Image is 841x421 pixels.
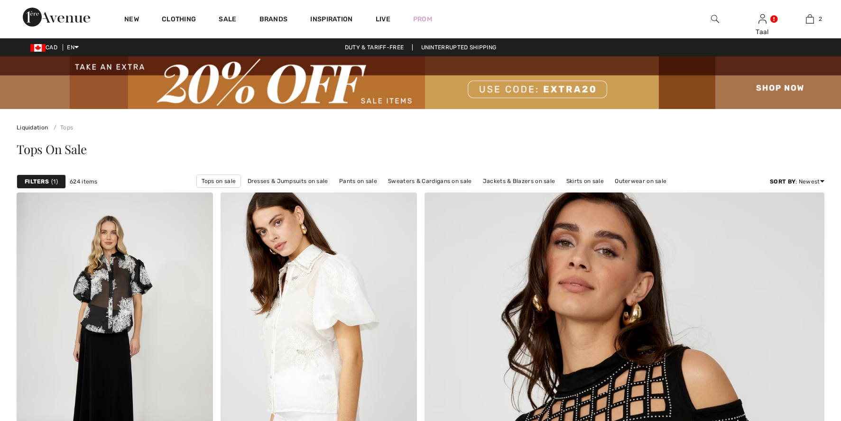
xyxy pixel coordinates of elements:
[259,15,288,25] a: Brands
[758,13,767,25] img: My Info
[243,175,333,187] a: Dresses & Jumpsuits on sale
[17,124,48,131] a: Liquidation
[610,175,671,187] a: Outerwear on sale
[310,15,352,25] span: Inspiration
[30,44,61,51] span: CAD
[196,174,241,188] a: Tops on sale
[770,178,795,185] strong: Sort By
[478,175,560,187] a: Jackets & Blazers on sale
[23,8,90,27] img: 1ère Avenue
[786,13,833,25] a: 2
[383,175,476,187] a: Sweaters & Cardigans on sale
[219,15,236,25] a: Sale
[562,175,609,187] a: Skirts on sale
[819,15,822,23] span: 2
[50,124,74,131] a: Tops
[25,177,49,186] strong: Filters
[413,14,432,24] a: Prom
[51,177,58,186] span: 1
[739,27,786,37] div: Taal
[334,175,382,187] a: Pants on sale
[758,14,767,23] a: Sign In
[806,13,814,25] img: My Bag
[17,141,86,157] span: Tops On Sale
[70,177,98,186] span: 624 items
[711,13,719,25] img: search the website
[30,44,46,52] img: Canadian Dollar
[376,14,390,24] a: Live
[780,350,832,374] iframe: Opens a widget where you can find more information
[770,177,824,186] div: : Newest
[67,44,79,51] span: EN
[124,15,139,25] a: New
[162,15,196,25] a: Clothing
